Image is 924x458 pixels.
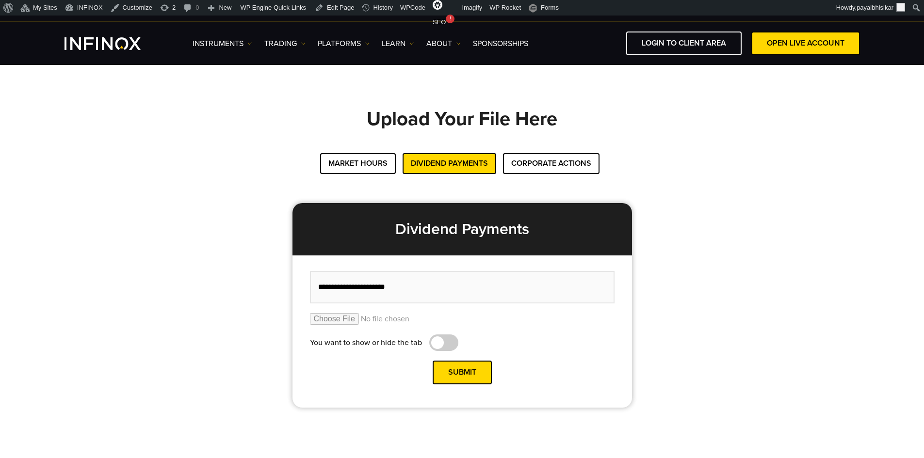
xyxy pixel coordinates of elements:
button: Dividend Payments [403,153,496,174]
a: PLATFORMS [318,38,370,49]
span: payalbhisikar [857,4,893,11]
a: TRADING [264,38,306,49]
button: Corporate Actions [503,153,600,174]
a: ABOUT [426,38,461,49]
span: SEO [433,18,446,26]
a: OPEN LIVE ACCOUNT [751,32,860,55]
a: SPONSORSHIPS [473,38,528,49]
div: ! [446,15,454,23]
a: Instruments [193,38,252,49]
span: You want to show or hide the tab [310,337,422,348]
p: Dividend Payments [292,203,632,255]
button: Market Hours [320,153,396,174]
button: Submit [433,361,492,384]
h1: Upload Your File Here [123,109,802,153]
a: Learn [382,38,414,49]
a: LOGIN TO CLIENT AREA [626,32,742,55]
a: INFINOX Logo [65,37,163,50]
